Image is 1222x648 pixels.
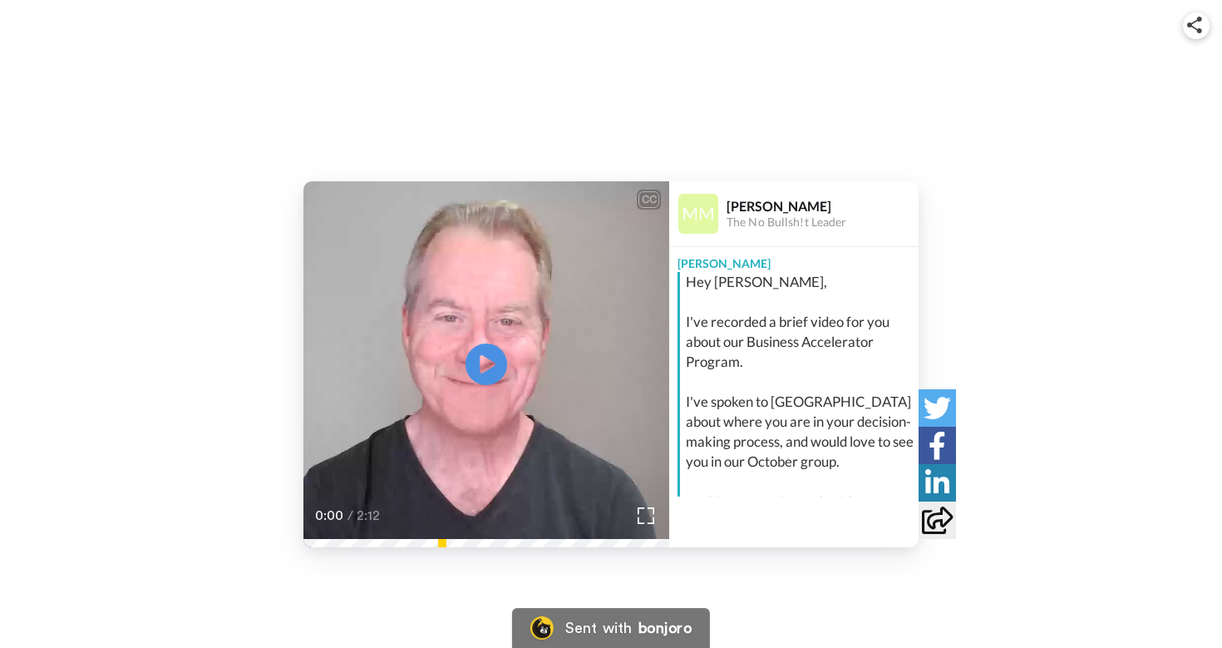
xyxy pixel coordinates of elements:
img: Profile Image [678,194,718,234]
span: 0:00 [315,506,344,526]
img: Full screen [638,507,654,524]
span: / [347,506,353,526]
div: [PERSON_NAME] [669,247,919,272]
img: ic_share.svg [1187,17,1202,33]
div: CC [638,191,659,208]
div: The No Bullsh!t Leader [727,215,918,230]
span: 2:12 [357,506,386,526]
div: [PERSON_NAME] [727,198,918,214]
img: logo [551,90,671,156]
div: Hey [PERSON_NAME], I've recorded a brief video for you about our Business Accelerator Program. I'... [686,272,914,611]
